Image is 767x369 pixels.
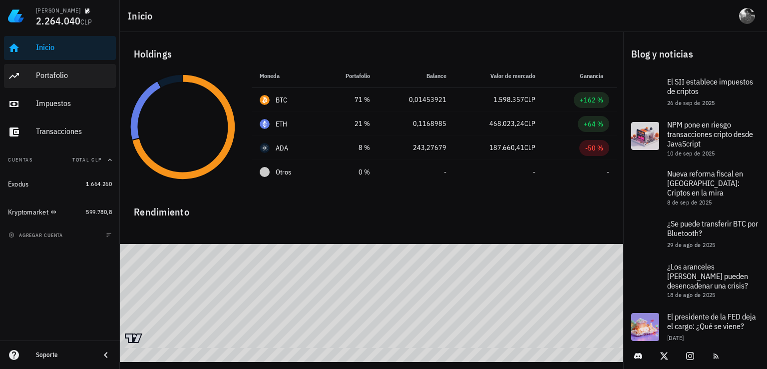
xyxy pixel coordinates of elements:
th: Moneda [252,64,320,88]
th: Balance [378,64,455,88]
span: 1.598.357 [493,95,524,104]
a: Impuestos [4,92,116,116]
div: Rendimiento [126,196,617,220]
span: Nueva reforma fiscal en [GEOGRAPHIC_DATA]: Criptos en la mira [667,168,743,197]
span: NPM pone en riesgo transacciones cripto desde JavaScript [667,119,753,148]
span: 10 de sep de 2025 [667,149,715,157]
div: Holdings [126,38,617,70]
span: 468.023,24 [489,119,524,128]
div: Transacciones [36,126,112,136]
span: 1.664.260 [86,180,112,187]
span: 26 de sep de 2025 [667,99,715,106]
div: +162 % [580,95,603,105]
a: Transacciones [4,120,116,144]
span: - [533,167,535,176]
span: 29 de ago de 2025 [667,241,716,248]
div: 0,1168985 [386,118,447,129]
span: agregar cuenta [10,232,63,238]
span: Ganancia [580,72,609,79]
span: El presidente de la FED deja el cargo: ¿Qué se viene? [667,311,756,331]
span: [DATE] [667,334,684,341]
div: ETH [276,119,288,129]
a: Kryptomarket 599.780,8 [4,200,116,224]
span: CLP [524,95,535,104]
span: ¿Se puede transferir BTC por Bluetooth? [667,218,758,238]
div: avatar [739,8,755,24]
div: Soporte [36,351,92,359]
div: 8 % [328,142,370,153]
a: ¿Se puede transferir BTC por Bluetooth? 29 de ago de 2025 [623,212,767,256]
span: CLP [524,143,535,152]
th: Valor de mercado [454,64,543,88]
span: 2.264.040 [36,14,80,27]
a: NPM pone en riesgo transacciones cripto desde JavaScript 10 de sep de 2025 [623,114,767,163]
h1: Inicio [128,8,157,24]
span: CLP [524,119,535,128]
div: Exodus [8,180,29,188]
span: 18 de ago de 2025 [667,291,716,298]
span: 8 de sep de 2025 [667,198,712,206]
a: El SII establece impuestos de criptos 26 de sep de 2025 [623,70,767,114]
div: [PERSON_NAME] [36,6,80,14]
div: Portafolio [36,70,112,80]
span: Total CLP [72,156,102,163]
div: Inicio [36,42,112,52]
a: Charting by TradingView [125,333,142,343]
div: ADA [276,143,289,153]
div: BTC [276,95,288,105]
div: 0,01453921 [386,94,447,105]
span: - [607,167,609,176]
div: 0 % [328,167,370,177]
a: Inicio [4,36,116,60]
div: ETH-icon [260,119,270,129]
span: Otros [276,167,291,177]
a: Exodus 1.664.260 [4,172,116,196]
div: ADA-icon [260,143,270,153]
button: agregar cuenta [6,230,67,240]
div: BTC-icon [260,95,270,105]
span: ¿Los aranceles [PERSON_NAME] pueden desencadenar una crisis? [667,261,748,290]
a: El presidente de la FED deja el cargo: ¿Qué se viene? [DATE] [623,305,767,349]
span: CLP [80,17,92,26]
div: 71 % [328,94,370,105]
div: -50 % [585,143,603,153]
div: +64 % [584,119,603,129]
span: 187.660,41 [489,143,524,152]
th: Portafolio [320,64,378,88]
div: 243,27679 [386,142,447,153]
div: 21 % [328,118,370,129]
img: LedgiFi [8,8,24,24]
div: Blog y noticias [623,38,767,70]
span: - [444,167,446,176]
span: 599.780,8 [86,208,112,215]
div: Impuestos [36,98,112,108]
span: El SII establece impuestos de criptos [667,76,753,96]
a: Portafolio [4,64,116,88]
div: Kryptomarket [8,208,48,216]
a: ¿Los aranceles [PERSON_NAME] pueden desencadenar una crisis? 18 de ago de 2025 [623,256,767,305]
button: CuentasTotal CLP [4,148,116,172]
a: Nueva reforma fiscal en [GEOGRAPHIC_DATA]: Criptos en la mira 8 de sep de 2025 [623,163,767,212]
